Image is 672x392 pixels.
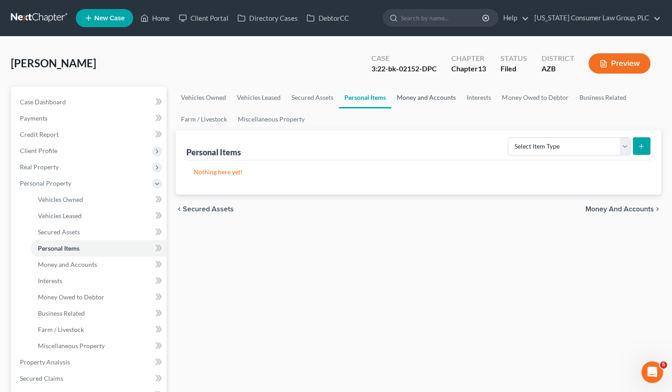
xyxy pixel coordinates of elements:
[302,10,353,26] a: DebtorCC
[13,110,167,126] a: Payments
[38,228,80,236] span: Secured Assets
[136,10,174,26] a: Home
[478,64,486,73] span: 13
[38,293,104,301] span: Money Owed to Debtor
[31,322,167,338] a: Farm / Livestock
[496,87,574,108] a: Money Owed to Debtor
[585,205,654,213] span: Money and Accounts
[176,205,234,213] button: chevron_left Secured Assets
[20,163,59,171] span: Real Property
[451,53,486,64] div: Chapter
[339,87,391,108] a: Personal Items
[13,94,167,110] a: Case Dashboard
[589,53,650,74] button: Preview
[13,126,167,143] a: Credit Report
[585,205,661,213] button: Money and Accounts chevron_right
[11,56,96,70] span: [PERSON_NAME]
[38,342,105,350] span: Miscellaneous Property
[542,53,574,64] div: District
[660,361,667,369] span: 5
[13,354,167,370] a: Property Analysis
[31,191,167,208] a: Vehicles Owned
[31,273,167,289] a: Interests
[31,305,167,322] a: Business Related
[461,87,496,108] a: Interests
[20,358,70,366] span: Property Analysis
[94,15,125,22] span: New Case
[183,205,234,213] span: Secured Assets
[38,326,84,333] span: Farm / Livestock
[542,64,574,74] div: AZB
[530,10,661,26] a: [US_STATE] Consumer Law Group, PLC
[186,147,241,158] div: Personal Items
[501,64,527,74] div: Filed
[13,370,167,387] a: Secured Claims
[574,87,631,108] a: Business Related
[641,361,663,383] iframe: Intercom live chat
[232,108,310,130] a: Miscellaneous Property
[31,257,167,273] a: Money and Accounts
[38,309,85,317] span: Business Related
[391,87,461,108] a: Money and Accounts
[38,277,62,285] span: Interests
[20,131,59,138] span: Credit Report
[174,10,233,26] a: Client Portal
[38,196,83,203] span: Vehicles Owned
[232,87,286,108] a: Vehicles Leased
[176,87,232,108] a: Vehicles Owned
[31,224,167,240] a: Secured Assets
[499,10,529,26] a: Help
[371,53,437,64] div: Case
[401,9,483,26] input: Search by name...
[176,205,183,213] i: chevron_left
[20,98,66,106] span: Case Dashboard
[501,53,527,64] div: Status
[20,147,57,154] span: Client Profile
[451,64,486,74] div: Chapter
[20,374,63,382] span: Secured Claims
[31,338,167,354] a: Miscellaneous Property
[286,87,339,108] a: Secured Assets
[176,108,232,130] a: Farm / Livestock
[654,205,661,213] i: chevron_right
[38,261,97,268] span: Money and Accounts
[371,64,437,74] div: 3:22-bk-02152-DPC
[20,114,47,122] span: Payments
[38,244,79,252] span: Personal Items
[194,168,643,177] p: Nothing here yet!
[31,289,167,305] a: Money Owed to Debtor
[31,240,167,257] a: Personal Items
[31,208,167,224] a: Vehicles Leased
[233,10,302,26] a: Directory Cases
[38,212,82,219] span: Vehicles Leased
[20,179,71,187] span: Personal Property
